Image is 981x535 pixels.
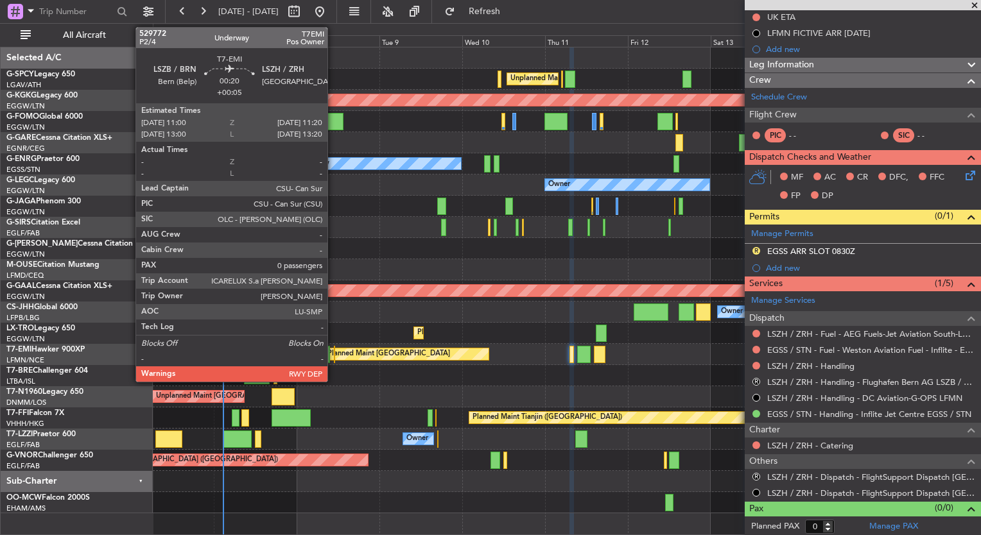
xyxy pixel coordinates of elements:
[156,387,367,406] div: Unplanned Maint [GEOGRAPHIC_DATA] ([GEOGRAPHIC_DATA])
[39,2,113,21] input: Trip Number
[6,346,85,353] a: T7-EMIHawker 900XP
[749,454,777,469] span: Others
[6,452,93,459] a: G-VNORChallenger 650
[6,71,75,78] a: G-SPCYLegacy 650
[6,101,45,111] a: EGGW/LTN
[6,261,37,269] span: M-OUSE
[767,488,975,498] a: LSZH / ZRH - Dispatch - FlightSupport Dispatch [GEOGRAPHIC_DATA]
[6,123,45,132] a: EGGW/LTN
[6,303,34,311] span: CS-JHH
[6,250,45,259] a: EGGW/LTN
[789,130,818,141] div: - -
[379,35,462,47] div: Tue 9
[824,171,836,184] span: AC
[6,261,100,269] a: M-OUSECitation Mustang
[14,25,139,46] button: All Aircraft
[721,302,743,321] div: Owner
[458,7,512,16] span: Refresh
[6,240,149,248] a: G-[PERSON_NAME]Cessna Citation XLS
[6,504,46,513] a: EHAM/AMS
[438,1,516,22] button: Refresh
[300,154,329,173] div: No Crew
[749,150,871,165] span: Dispatch Checks and Weather
[6,409,64,417] a: T7-FFIFalcon 7X
[751,91,807,104] a: Schedule Crew
[767,328,975,339] a: LSZH / ZRH - Fuel - AEG Fuels-Jet Aviation South-LSZH/ZRH
[6,282,36,290] span: G-GAAL
[6,409,29,417] span: T7-FFI
[6,313,40,323] a: LFPB/LBG
[76,450,278,470] div: Planned Maint [GEOGRAPHIC_DATA] ([GEOGRAPHIC_DATA])
[33,31,135,40] span: All Aircraft
[6,430,33,438] span: T7-LZZI
[767,471,975,482] a: LSZH / ZRH - Dispatch - FlightSupport Dispatch [GEOGRAPHIC_DATA]
[406,429,428,448] div: Owner
[6,271,44,280] a: LFMD/CEQ
[6,419,44,429] a: VHHH/HKG
[767,440,853,451] a: LSZH / ZRH - Catering
[889,171,908,184] span: DFC,
[930,171,944,184] span: FFC
[6,176,34,184] span: G-LEGC
[822,190,833,203] span: DP
[6,452,38,459] span: G-VNOR
[6,282,112,290] a: G-GAALCessna Citation XLS+
[749,276,783,291] span: Services
[327,344,450,364] div: Planned Maint [GEOGRAPHIC_DATA]
[6,398,46,407] a: DNMM/LOS
[752,247,760,255] button: R
[131,35,214,47] div: Sat 6
[791,190,801,203] span: FP
[767,12,795,22] div: UK ETA
[749,311,785,326] span: Dispatch
[6,113,39,121] span: G-FOMO
[749,423,780,437] span: Charter
[6,430,76,438] a: T7-LZZIPraetor 600
[751,294,815,307] a: Manage Services
[752,378,760,386] button: R
[767,377,975,387] a: LSZH / ZRH - Handling - Flughafen Bern AG LSZB / BRN
[6,165,40,174] a: EGSS/STN
[6,186,45,196] a: EGGW/LTN
[6,71,34,78] span: G-SPCY
[6,355,44,365] a: LFMN/NCE
[510,69,718,89] div: Unplanned Maint [GEOGRAPHIC_DATA] ([PERSON_NAME] Intl)
[6,292,45,301] a: EGGW/LTN
[765,128,786,142] div: PIC
[749,108,797,123] span: Flight Crew
[6,367,88,375] a: T7-BREChallenger 604
[767,28,871,38] div: LFMN FICTIVE ARR [DATE]
[6,334,45,344] a: EGGW/LTN
[218,6,279,17] span: [DATE] - [DATE]
[6,303,78,311] a: CS-JHHGlobal 6000
[6,80,41,90] a: LGAV/ATH
[6,92,78,99] a: G-KGKGLegacy 600
[751,520,799,533] label: Planned PAX
[6,377,35,386] a: LTBA/ISL
[6,240,78,248] span: G-[PERSON_NAME]
[6,219,80,226] a: G-SIRSCitation Excel
[6,155,37,163] span: G-ENRG
[6,155,80,163] a: G-ENRGPraetor 600
[155,26,177,37] div: [DATE]
[6,325,34,332] span: LX-TRO
[417,323,501,343] div: Planned Maint Dusseldorf
[752,473,760,480] button: R
[6,144,45,153] a: EGNR/CEG
[749,502,763,516] span: Pax
[857,171,868,184] span: CR
[767,409,971,420] a: EGSS / STN - Handling - Inflite Jet Centre EGSS / STN
[893,128,914,142] div: SIC
[6,113,83,121] a: G-FOMOGlobal 6000
[6,388,83,396] a: T7-N1960Legacy 650
[767,344,975,355] a: EGSS / STN - Fuel - Weston Aviation Fuel - Inflite - EGSS / STN
[767,393,962,403] a: LSZH / ZRH - Handling - DC Aviation-G-OPS LFMN
[749,58,814,72] span: Leg Information
[711,35,794,47] div: Sat 13
[767,246,855,257] div: EGSS ARR SLOT 0830Z
[6,176,75,184] a: G-LEGCLegacy 600
[214,35,297,47] div: Sun 7
[935,276,953,290] span: (1/5)
[6,388,42,396] span: T7-N1960
[6,207,45,217] a: EGGW/LTN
